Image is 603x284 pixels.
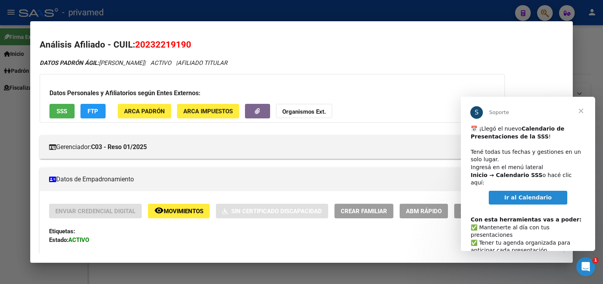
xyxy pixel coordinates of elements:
button: FTP [80,104,106,118]
span: AFILIADO TITULAR [177,59,227,66]
span: ARCA Impuestos [183,108,233,115]
button: ARCA Padrón [118,104,171,118]
button: Crear Familiar [334,204,393,218]
h2: Análisis Afiliado - CUIL: [40,38,563,52]
span: Sin Certificado Discapacidad [231,208,322,215]
button: Sin Certificado Discapacidad [216,204,328,218]
span: 1 [592,257,599,264]
mat-expansion-panel-header: Gerenciador:C03 - Reso 01/2025 [40,135,563,159]
strong: DATOS PADRÓN ÁGIL: [40,59,99,66]
button: Movimientos [148,204,210,218]
strong: Etiquetas: [49,228,75,235]
mat-panel-title: Gerenciador: [49,142,545,152]
span: ABM Rápido [406,208,442,215]
b: Con esta herramientas vas a poder: [10,120,121,126]
button: Enviar Credencial Digital [49,204,142,218]
button: Organismos Ext. [276,104,332,118]
span: 20232219190 [135,39,191,50]
iframe: Intercom live chat mensaje [461,97,595,251]
button: ABM Rápido [400,204,448,218]
iframe: Intercom live chat [576,257,595,276]
div: ​✅ Mantenerte al día con tus presentaciones ✅ Tener tu agenda organizada para anticipar cada pres... [10,111,124,212]
mat-icon: remove_red_eye [154,206,164,215]
strong: Organismos Ext. [282,108,326,115]
button: ABM [454,204,480,218]
button: ARCA Impuestos [177,104,239,118]
i: | ACTIVO | [40,59,227,66]
span: FTP [88,108,98,115]
span: SSS [57,108,67,115]
h3: Datos Personales y Afiliatorios según Entes Externos: [49,89,495,98]
span: ABM [460,208,473,215]
span: Enviar Credencial Digital [55,208,135,215]
mat-panel-title: Datos de Empadronamiento [49,175,545,184]
span: [PERSON_NAME] [40,59,144,66]
span: Crear Familiar [341,208,387,215]
button: SSS [49,104,75,118]
strong: ACTIVO [68,236,89,243]
mat-expansion-panel-header: Datos de Empadronamiento [40,168,563,191]
strong: Estado: [49,236,68,243]
strong: C03 - Reso 01/2025 [91,142,147,152]
span: ARCA Padrón [124,108,165,115]
span: Movimientos [164,208,203,215]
